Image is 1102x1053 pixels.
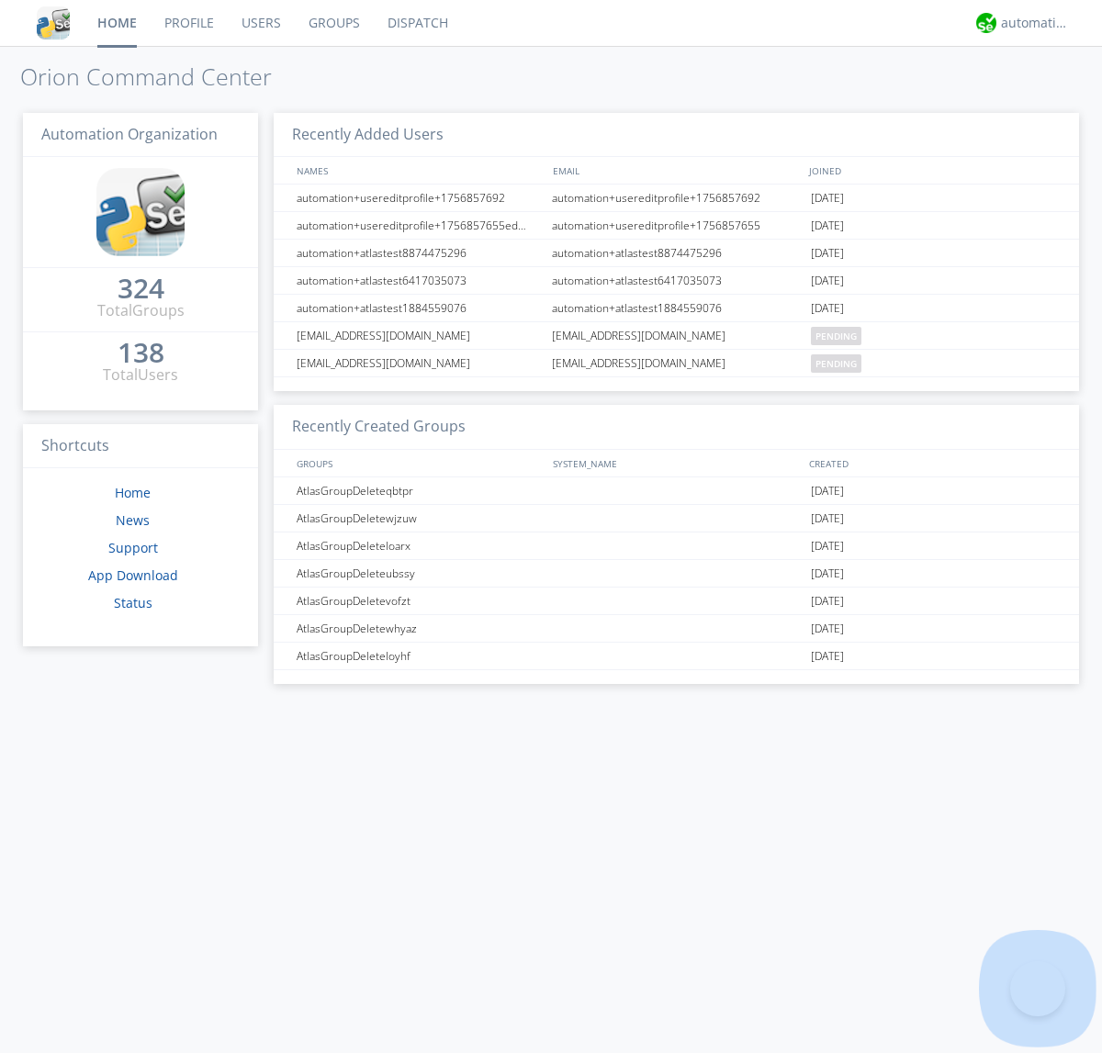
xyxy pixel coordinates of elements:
[547,240,806,266] div: automation+atlastest8874475296
[811,240,844,267] span: [DATE]
[118,279,164,297] div: 324
[116,511,150,529] a: News
[292,212,546,239] div: automation+usereditprofile+1756857655editedautomation+usereditprofile+1756857655
[274,405,1079,450] h3: Recently Created Groups
[118,279,164,300] a: 324
[292,185,546,211] div: automation+usereditprofile+1756857692
[41,124,218,144] span: Automation Organization
[274,588,1079,615] a: AtlasGroupDeletevofzt[DATE]
[274,532,1079,560] a: AtlasGroupDeleteloarx[DATE]
[108,539,158,556] a: Support
[811,354,861,373] span: pending
[811,267,844,295] span: [DATE]
[292,350,546,376] div: [EMAIL_ADDRESS][DOMAIN_NAME]
[274,643,1079,670] a: AtlasGroupDeleteloyhf[DATE]
[811,185,844,212] span: [DATE]
[274,615,1079,643] a: AtlasGroupDeletewhyaz[DATE]
[1010,961,1065,1016] iframe: Toggle Customer Support
[96,168,185,256] img: cddb5a64eb264b2086981ab96f4c1ba7
[292,322,546,349] div: [EMAIL_ADDRESS][DOMAIN_NAME]
[811,327,861,345] span: pending
[292,295,546,321] div: automation+atlastest1884559076
[292,240,546,266] div: automation+atlastest8874475296
[811,643,844,670] span: [DATE]
[976,13,996,33] img: d2d01cd9b4174d08988066c6d424eccd
[274,322,1079,350] a: [EMAIL_ADDRESS][DOMAIN_NAME][EMAIL_ADDRESS][DOMAIN_NAME]pending
[274,505,1079,532] a: AtlasGroupDeletewjzuw[DATE]
[811,588,844,615] span: [DATE]
[547,185,806,211] div: automation+usereditprofile+1756857692
[547,350,806,376] div: [EMAIL_ADDRESS][DOMAIN_NAME]
[548,450,804,476] div: SYSTEM_NAME
[811,505,844,532] span: [DATE]
[292,643,546,669] div: AtlasGroupDeleteloyhf
[292,157,544,184] div: NAMES
[274,113,1079,158] h3: Recently Added Users
[548,157,804,184] div: EMAIL
[97,300,185,321] div: Total Groups
[274,295,1079,322] a: automation+atlastest1884559076automation+atlastest1884559076[DATE]
[292,615,546,642] div: AtlasGroupDeletewhyaz
[811,477,844,505] span: [DATE]
[292,450,544,476] div: GROUPS
[292,505,546,532] div: AtlasGroupDeletewjzuw
[811,532,844,560] span: [DATE]
[114,594,152,611] a: Status
[547,322,806,349] div: [EMAIL_ADDRESS][DOMAIN_NAME]
[547,295,806,321] div: automation+atlastest1884559076
[804,450,1062,476] div: CREATED
[1001,14,1070,32] div: automation+atlas
[811,295,844,322] span: [DATE]
[274,350,1079,377] a: [EMAIL_ADDRESS][DOMAIN_NAME][EMAIL_ADDRESS][DOMAIN_NAME]pending
[274,212,1079,240] a: automation+usereditprofile+1756857655editedautomation+usereditprofile+1756857655automation+usered...
[274,185,1079,212] a: automation+usereditprofile+1756857692automation+usereditprofile+1756857692[DATE]
[547,267,806,294] div: automation+atlastest6417035073
[274,477,1079,505] a: AtlasGroupDeleteqbtpr[DATE]
[292,267,546,294] div: automation+atlastest6417035073
[274,560,1079,588] a: AtlasGroupDeleteubssy[DATE]
[292,532,546,559] div: AtlasGroupDeleteloarx
[37,6,70,39] img: cddb5a64eb264b2086981ab96f4c1ba7
[88,566,178,584] a: App Download
[292,560,546,587] div: AtlasGroupDeleteubssy
[547,212,806,239] div: automation+usereditprofile+1756857655
[103,364,178,386] div: Total Users
[811,560,844,588] span: [DATE]
[118,343,164,364] a: 138
[23,424,258,469] h3: Shortcuts
[804,157,1062,184] div: JOINED
[274,240,1079,267] a: automation+atlastest8874475296automation+atlastest8874475296[DATE]
[811,615,844,643] span: [DATE]
[292,588,546,614] div: AtlasGroupDeletevofzt
[274,267,1079,295] a: automation+atlastest6417035073automation+atlastest6417035073[DATE]
[292,477,546,504] div: AtlasGroupDeleteqbtpr
[811,212,844,240] span: [DATE]
[118,343,164,362] div: 138
[115,484,151,501] a: Home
